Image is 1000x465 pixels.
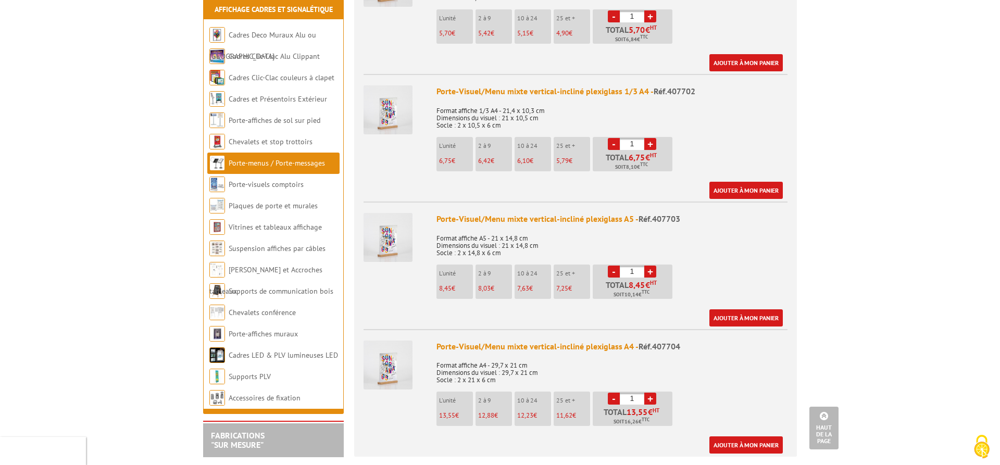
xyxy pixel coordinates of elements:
[436,85,787,97] div: Porte-Visuel/Menu mixte vertical-incliné plexiglass 1/3 A4 -
[624,418,639,426] span: 16,26
[614,291,649,299] span: Soit €
[645,153,650,161] span: €
[556,30,590,37] p: €
[556,411,572,420] span: 11,62
[439,270,473,277] p: L'unité
[215,5,333,14] a: Affichage Cadres et Signalétique
[478,30,512,37] p: €
[209,219,225,235] img: Vitrines et tableaux affichage
[653,407,659,414] sup: HT
[478,412,512,419] p: €
[229,116,320,125] a: Porte-affiches de sol sur pied
[517,15,551,22] p: 10 à 24
[517,284,529,293] span: 7,63
[364,85,413,134] img: Porte-Visuel/Menu mixte vertical-incliné plexiglass 1/3 A4
[209,326,225,342] img: Porte-affiches muraux
[229,372,271,381] a: Supports PLV
[629,281,645,289] span: 8,45
[436,213,787,225] div: Porte-Visuel/Menu mixte vertical-incliné plexiglass A5 -
[556,270,590,277] p: 25 et +
[709,309,783,326] a: Ajouter à mon panier
[517,412,551,419] p: €
[439,397,473,404] p: L'unité
[645,26,650,34] span: €
[556,156,569,165] span: 5,79
[478,29,491,37] span: 5,42
[556,397,590,404] p: 25 et +
[229,329,298,338] a: Porte-affiches muraux
[229,94,327,104] a: Cadres et Présentoirs Extérieur
[644,266,656,278] a: +
[556,29,569,37] span: 4,90
[517,397,551,404] p: 10 à 24
[209,134,225,149] img: Chevalets et stop trottoirs
[595,26,672,44] p: Total
[436,355,787,384] p: Format affiche A4 - 29,7 x 21 cm Dimensions du visuel : 29,7 x 21 cm Socle : 2 x 21 x 6 cm
[439,15,473,22] p: L'unité
[654,86,695,96] span: Réf.407702
[229,308,296,317] a: Chevalets conférence
[608,266,620,278] a: -
[639,341,680,351] span: Réf.407704
[969,434,995,460] img: Cookies (fenêtre modale)
[478,397,512,404] p: 2 à 9
[364,213,413,262] img: Porte-Visuel/Menu mixte vertical-incliné plexiglass A5
[517,30,551,37] p: €
[209,27,225,43] img: Cadres Deco Muraux Alu ou Bois
[629,26,645,34] span: 5,70
[517,29,530,37] span: 5,15
[627,408,648,416] span: 13,55
[209,369,225,384] img: Supports PLV
[595,408,672,426] p: Total
[595,281,672,299] p: Total
[229,137,312,146] a: Chevalets et stop trottoirs
[478,411,494,420] span: 12,88
[436,228,787,257] p: Format affiche A5 - 21 x 14,8 cm Dimensions du visuel : 21 x 14,8 cm Socle : 2 x 14,8 x 6 cm
[595,153,672,171] p: Total
[229,158,325,168] a: Porte-menus / Porte-messages
[439,157,473,165] p: €
[626,35,637,44] span: 6,84
[439,30,473,37] p: €
[436,341,787,353] div: Porte-Visuel/Menu mixte vertical-incliné plexiglass A4 -
[478,285,512,292] p: €
[629,153,645,161] span: 6,75
[644,393,656,405] a: +
[229,201,318,210] a: Plaques de porte et murales
[642,289,649,295] sup: TTC
[209,177,225,192] img: Porte-visuels comptoirs
[439,411,455,420] span: 13,55
[209,241,225,256] img: Suspension affiches par câbles
[556,285,590,292] p: €
[439,284,452,293] span: 8,45
[624,291,639,299] span: 10,14
[556,157,590,165] p: €
[517,156,530,165] span: 6,10
[640,161,648,167] sup: TTC
[209,265,322,296] a: [PERSON_NAME] et Accroches tableaux
[626,163,637,171] span: 8,10
[478,156,491,165] span: 6,42
[364,341,413,389] img: Porte-Visuel/Menu mixte vertical-incliné plexiglass A4
[709,436,783,454] a: Ajouter à mon panier
[556,15,590,22] p: 25 et +
[209,390,225,406] img: Accessoires de fixation
[229,222,322,232] a: Vitrines et tableaux affichage
[648,408,653,416] span: €
[517,142,551,149] p: 10 à 24
[439,29,452,37] span: 5,70
[644,10,656,22] a: +
[209,262,225,278] img: Cimaises et Accroches tableaux
[608,138,620,150] a: -
[809,407,839,449] a: Haut de la page
[209,70,225,85] img: Cadres Clic-Clac couleurs à clapet
[645,281,650,289] span: €
[209,347,225,363] img: Cadres LED & PLV lumineuses LED
[556,412,590,419] p: €
[229,244,326,253] a: Suspension affiches par câbles
[709,54,783,71] a: Ajouter à mon panier
[517,411,533,420] span: 12,23
[650,279,657,286] sup: HT
[478,15,512,22] p: 2 à 9
[478,142,512,149] p: 2 à 9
